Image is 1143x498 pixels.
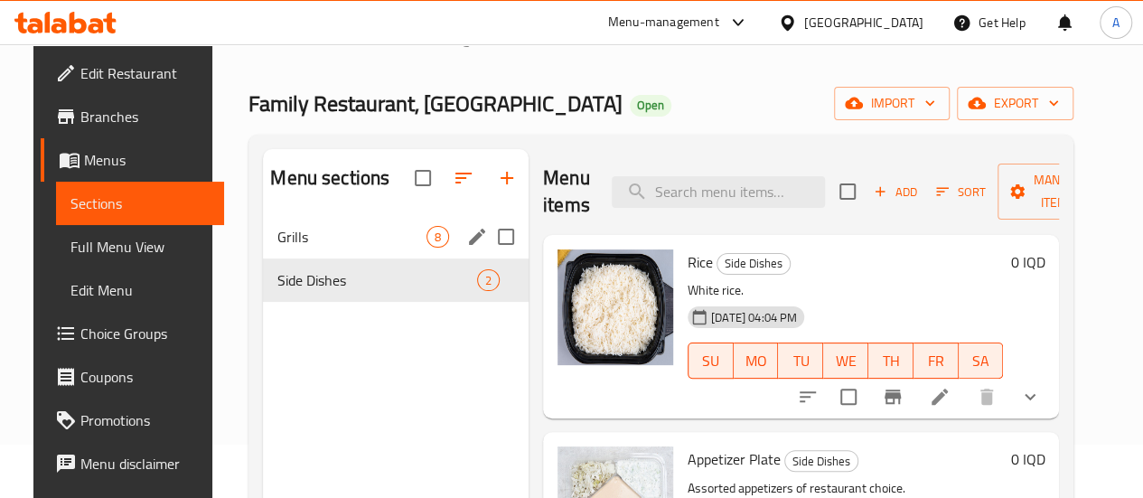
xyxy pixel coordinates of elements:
[717,253,790,274] span: Side Dishes
[277,226,426,248] span: Grills
[263,208,529,309] nav: Menu sections
[327,27,510,51] a: Restaurants management
[717,253,791,275] div: Side Dishes
[1010,446,1045,472] h6: 0 IQD
[426,226,449,248] div: items
[56,225,224,268] a: Full Menu View
[41,95,224,138] a: Branches
[41,399,224,442] a: Promotions
[829,173,867,211] span: Select section
[442,156,485,200] span: Sort sections
[630,95,671,117] div: Open
[876,348,906,374] span: TH
[80,453,210,475] span: Menu disclaimer
[248,28,306,50] a: Home
[929,386,951,408] a: Edit menu item
[965,375,1008,418] button: delete
[1112,13,1120,33] span: A
[56,182,224,225] a: Sections
[41,355,224,399] a: Coupons
[557,249,673,365] img: Rice
[41,312,224,355] a: Choice Groups
[80,366,210,388] span: Coupons
[867,178,924,206] button: Add
[427,229,448,246] span: 8
[552,28,594,50] span: Menus
[485,156,529,200] button: Add section
[517,28,523,50] li: /
[696,348,726,374] span: SU
[84,149,210,171] span: Menus
[70,236,210,258] span: Full Menu View
[404,159,442,197] span: Select all sections
[70,279,210,301] span: Edit Menu
[804,13,923,33] div: [GEOGRAPHIC_DATA]
[785,451,857,472] span: Side Dishes
[1012,169,1104,214] span: Manage items
[688,446,781,473] span: Appetizer Plate
[478,272,499,289] span: 2
[834,87,950,120] button: import
[349,28,510,50] span: Restaurants management
[612,176,825,208] input: search
[936,182,986,202] span: Sort
[41,138,224,182] a: Menus
[630,98,671,113] span: Open
[248,27,1073,51] nav: breadcrumb
[1019,386,1041,408] svg: Show Choices
[248,83,623,124] span: Family Restaurant, [GEOGRAPHIC_DATA]
[688,249,713,276] span: Rice
[784,450,858,472] div: Side Dishes
[1008,375,1052,418] button: show more
[80,62,210,84] span: Edit Restaurant
[601,28,607,50] li: /
[921,348,951,374] span: FR
[959,343,1004,379] button: SA
[932,178,990,206] button: Sort
[80,323,210,344] span: Choice Groups
[785,348,816,374] span: TU
[464,223,491,250] button: edit
[829,378,867,416] span: Select to update
[778,343,823,379] button: TU
[56,268,224,312] a: Edit Menu
[998,164,1119,220] button: Manage items
[477,269,500,291] div: items
[823,343,868,379] button: WE
[277,269,477,291] span: Side Dishes
[80,409,210,431] span: Promotions
[867,178,924,206] span: Add item
[688,343,734,379] button: SU
[688,279,1003,302] p: White rice.
[957,87,1073,120] button: export
[263,258,529,302] div: Side Dishes2
[41,52,224,95] a: Edit Restaurant
[913,343,959,379] button: FR
[734,343,779,379] button: MO
[543,164,590,219] h2: Menu items
[786,375,829,418] button: sort-choices
[966,348,997,374] span: SA
[741,348,772,374] span: MO
[704,309,804,326] span: [DATE] 04:04 PM
[830,348,861,374] span: WE
[614,28,666,50] span: Sections
[971,92,1059,115] span: export
[270,164,389,192] h2: Menu sections
[871,182,920,202] span: Add
[848,92,935,115] span: import
[41,442,224,485] a: Menu disclaimer
[80,106,210,127] span: Branches
[314,28,320,50] li: /
[263,215,529,258] div: Grills8edit
[70,193,210,214] span: Sections
[530,27,594,51] a: Menus
[868,343,913,379] button: TH
[924,178,998,206] span: Sort items
[1010,249,1045,275] h6: 0 IQD
[871,375,914,418] button: Branch-specific-item
[608,12,719,33] div: Menu-management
